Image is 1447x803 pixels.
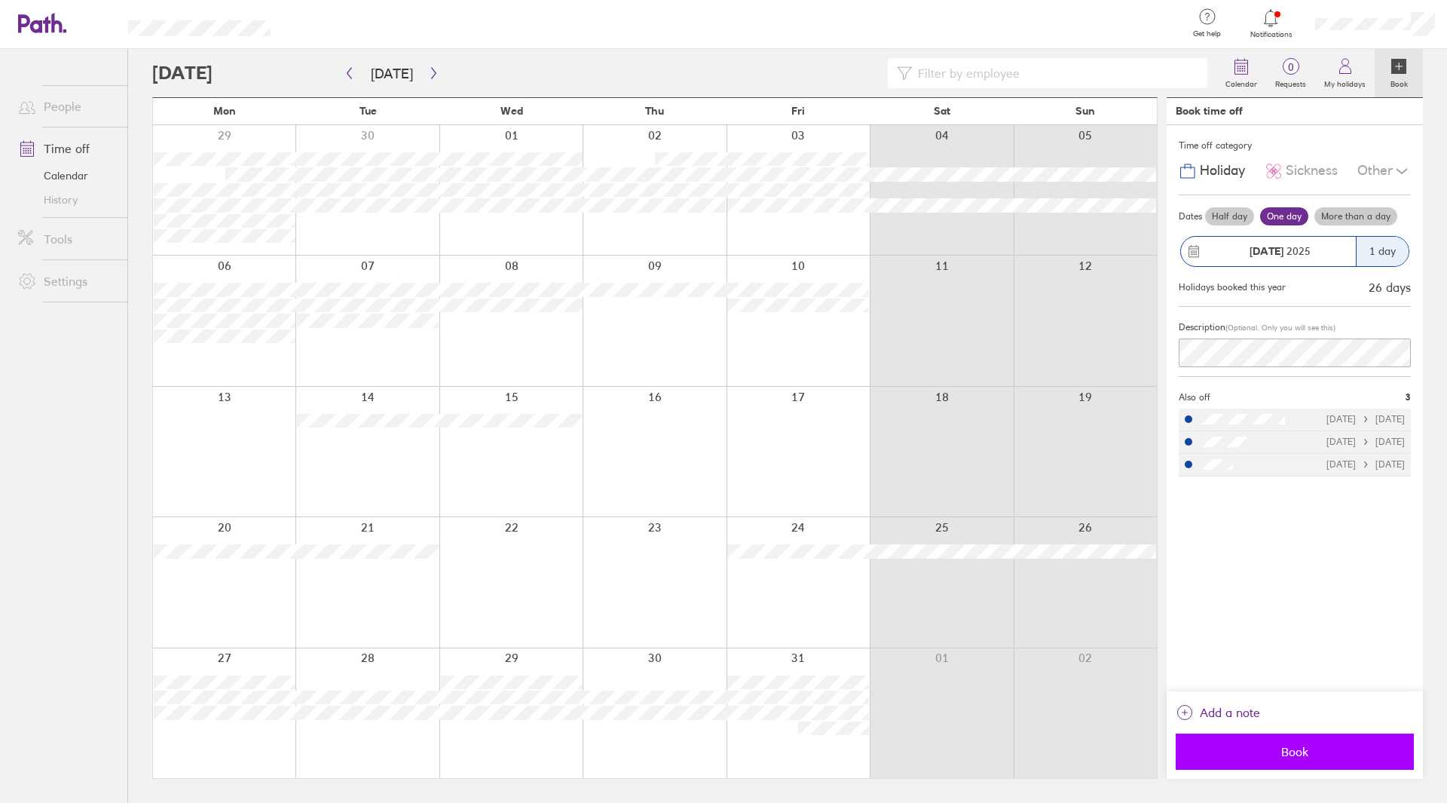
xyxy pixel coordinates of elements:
span: Also off [1179,392,1210,403]
span: Wed [500,105,523,117]
span: Sat [934,105,950,117]
span: Sun [1075,105,1095,117]
span: Get help [1182,29,1231,38]
span: Description [1179,321,1225,333]
button: Book [1176,734,1414,770]
a: History [6,188,127,212]
button: [DATE] [359,61,425,86]
a: Book [1375,49,1423,97]
label: My holidays [1315,75,1375,89]
span: (Optional. Only you will see this) [1225,323,1335,333]
div: Book time off [1176,105,1243,117]
span: Sickness [1286,163,1338,179]
strong: [DATE] [1250,244,1283,258]
span: 3 [1406,392,1411,403]
input: Filter by employee [912,59,1198,87]
span: Add a note [1200,700,1260,725]
label: Half day [1205,207,1254,225]
span: Mon [213,105,236,117]
a: Settings [6,266,127,296]
div: Time off category [1179,134,1411,157]
span: 2025 [1250,245,1311,257]
span: Tue [359,105,377,117]
span: Dates [1179,211,1202,222]
span: Holiday [1200,163,1245,179]
div: 26 days [1369,280,1411,294]
div: Holidays booked this year [1179,282,1286,293]
a: Notifications [1247,8,1296,39]
label: More than a day [1314,207,1397,225]
span: Notifications [1247,30,1296,39]
span: 0 [1266,61,1315,73]
span: Thu [645,105,664,117]
div: [DATE] [DATE] [1326,414,1405,424]
a: Calendar [1216,49,1266,97]
a: My holidays [1315,49,1375,97]
label: Book [1381,75,1417,89]
div: [DATE] [DATE] [1326,459,1405,470]
div: Other [1357,157,1411,185]
div: 1 day [1356,237,1409,266]
label: One day [1260,207,1308,225]
button: Add a note [1176,700,1260,725]
a: 0Requests [1266,49,1315,97]
span: Book [1186,745,1403,759]
label: Calendar [1216,75,1266,89]
a: Calendar [6,164,127,188]
button: [DATE] 20251 day [1179,228,1411,274]
a: People [6,91,127,121]
a: Tools [6,224,127,254]
span: Fri [791,105,805,117]
div: [DATE] [DATE] [1326,437,1405,447]
a: Time off [6,133,127,164]
label: Requests [1266,75,1315,89]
